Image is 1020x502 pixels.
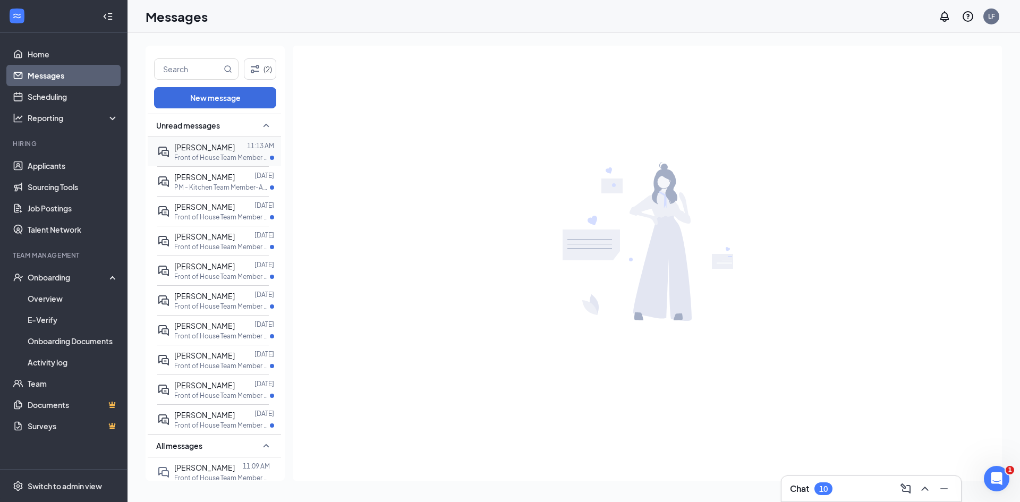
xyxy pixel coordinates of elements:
input: Search [155,59,222,79]
a: Sourcing Tools [28,176,118,198]
div: LF [988,12,995,21]
p: 11:09 AM [243,462,270,471]
svg: ActiveDoubleChat [157,413,170,426]
h3: Chat [790,483,809,495]
a: Talent Network [28,219,118,240]
div: Switch to admin view [28,481,102,491]
p: [DATE] [254,231,274,240]
span: [PERSON_NAME] [174,202,235,211]
svg: QuestionInfo [962,10,974,23]
p: Front of House Team Member at [GEOGRAPHIC_DATA] [174,421,270,430]
a: Applicants [28,155,118,176]
svg: ActiveDoubleChat [157,205,170,218]
button: Filter (2) [244,58,276,80]
div: Team Management [13,251,116,260]
svg: SmallChevronUp [260,439,273,452]
a: SurveysCrown [28,415,118,437]
span: All messages [156,440,202,451]
p: [DATE] [254,171,274,180]
svg: DoubleChat [157,466,170,479]
svg: ActiveDoubleChat [157,294,170,307]
svg: UserCheck [13,272,23,283]
p: [DATE] [254,290,274,299]
div: Onboarding [28,272,109,283]
span: [PERSON_NAME] [174,172,235,182]
span: [PERSON_NAME] [174,351,235,360]
a: Home [28,44,118,65]
span: [PERSON_NAME] [174,463,235,472]
div: Reporting [28,113,119,123]
div: 10 [819,484,828,494]
a: Team [28,373,118,394]
p: [DATE] [254,409,274,418]
p: Front of House Team Member at [GEOGRAPHIC_DATA] [174,473,270,482]
p: [DATE] [254,320,274,329]
span: [PERSON_NAME] [174,261,235,271]
svg: ActiveDoubleChat [157,354,170,367]
button: Minimize [936,480,953,497]
svg: Minimize [938,482,950,495]
svg: ComposeMessage [899,482,912,495]
a: DocumentsCrown [28,394,118,415]
svg: Settings [13,481,23,491]
svg: Collapse [103,11,113,22]
span: 1 [1006,466,1014,474]
p: PM - Kitchen Team Member-Age [DEMOGRAPHIC_DATA] and older at [GEOGRAPHIC_DATA] [174,183,270,192]
svg: ActiveDoubleChat [157,324,170,337]
span: [PERSON_NAME] [174,380,235,390]
svg: ChevronUp [919,482,931,495]
span: [PERSON_NAME] [174,232,235,241]
svg: MagnifyingGlass [224,65,232,73]
p: Front of House Team Member at [GEOGRAPHIC_DATA] [174,153,270,162]
a: Overview [28,288,118,309]
span: [PERSON_NAME] [174,142,235,152]
span: Unread messages [156,120,220,131]
span: [PERSON_NAME] [174,410,235,420]
a: E-Verify [28,309,118,330]
h1: Messages [146,7,208,25]
svg: Notifications [938,10,951,23]
svg: ActiveDoubleChat [157,265,170,277]
p: Front of House Team Member at [GEOGRAPHIC_DATA] [174,331,270,341]
svg: ActiveDoubleChat [157,235,170,248]
a: Messages [28,65,118,86]
svg: ActiveDoubleChat [157,175,170,188]
a: Job Postings [28,198,118,219]
svg: SmallChevronUp [260,119,273,132]
div: Hiring [13,139,116,148]
p: Front of House Team Member at [GEOGRAPHIC_DATA] [174,272,270,281]
button: New message [154,87,276,108]
a: Onboarding Documents [28,330,118,352]
span: [PERSON_NAME] [174,321,235,330]
svg: ActiveDoubleChat [157,146,170,158]
svg: Filter [249,63,261,75]
button: ChevronUp [916,480,933,497]
p: Front of House Team Member at [GEOGRAPHIC_DATA] [174,361,270,370]
span: [PERSON_NAME] [174,291,235,301]
p: Front of House Team Member at [GEOGRAPHIC_DATA] [174,212,270,222]
svg: WorkstreamLogo [12,11,22,21]
p: [DATE] [254,201,274,210]
a: Activity log [28,352,118,373]
svg: ActiveDoubleChat [157,384,170,396]
p: [DATE] [254,379,274,388]
iframe: Intercom live chat [984,466,1009,491]
a: Scheduling [28,86,118,107]
p: [DATE] [254,350,274,359]
button: ComposeMessage [897,480,914,497]
p: 11:13 AM [247,141,274,150]
p: Front of House Team Member at [GEOGRAPHIC_DATA] [174,302,270,311]
p: [DATE] [254,260,274,269]
p: Front of House Team Member at [GEOGRAPHIC_DATA] [174,391,270,400]
p: Front of House Team Member at [GEOGRAPHIC_DATA] [174,242,270,251]
svg: Analysis [13,113,23,123]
